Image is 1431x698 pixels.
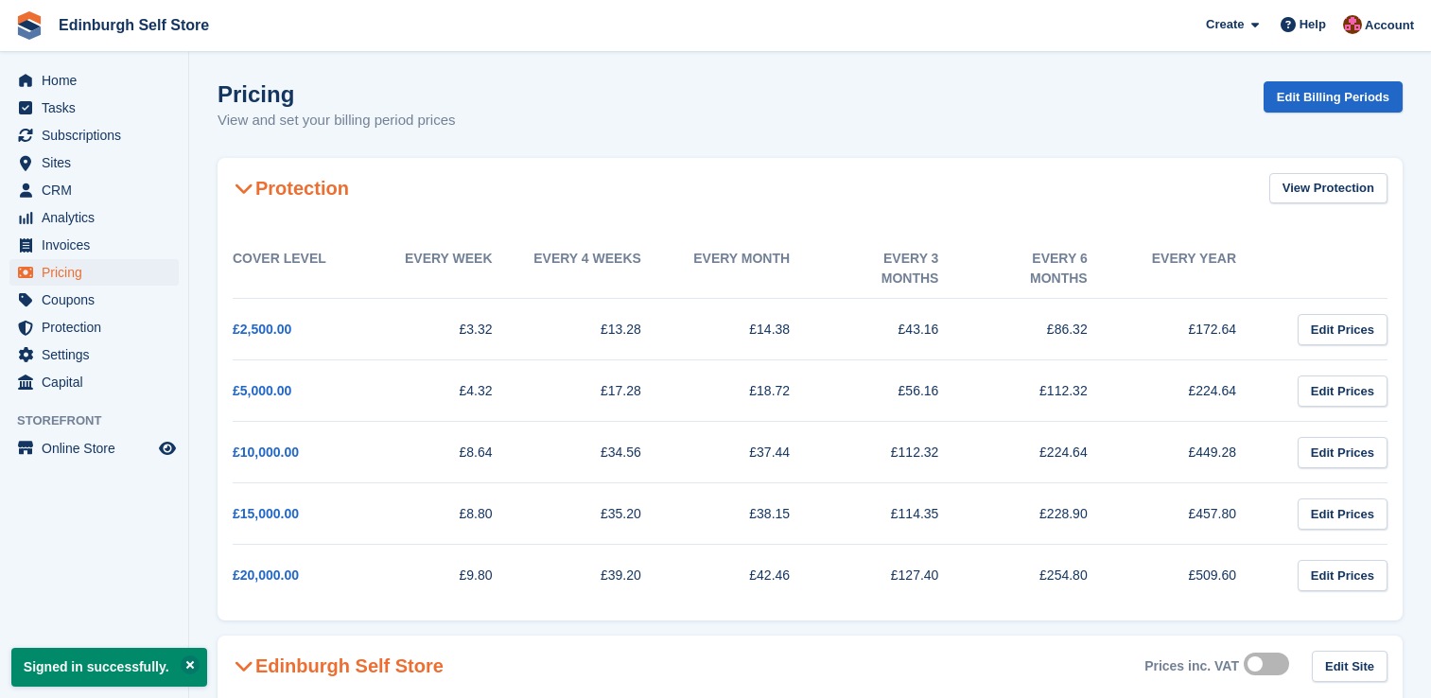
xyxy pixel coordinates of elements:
td: £39.20 [531,545,679,606]
td: £224.64 [976,422,1125,483]
td: £43.16 [828,299,976,360]
td: £8.64 [381,422,530,483]
a: £20,000.00 [233,567,299,583]
span: Home [42,67,155,94]
td: £457.80 [1126,483,1274,545]
a: menu [9,232,179,258]
a: Edit Prices [1298,314,1387,345]
span: Settings [42,341,155,368]
span: Online Store [42,435,155,462]
span: Tasks [42,95,155,121]
td: £9.80 [381,545,530,606]
td: £18.72 [679,360,828,422]
th: Every week [381,239,530,299]
span: Help [1300,15,1326,34]
a: £15,000.00 [233,506,299,521]
td: £8.80 [381,483,530,545]
a: menu [9,369,179,395]
a: £10,000.00 [233,445,299,460]
th: Every 3 months [828,239,976,299]
td: £37.44 [679,422,828,483]
span: Account [1365,16,1414,35]
a: menu [9,259,179,286]
span: Invoices [42,232,155,258]
th: Every 6 months [976,239,1125,299]
h1: Pricing [218,81,456,107]
td: £112.32 [976,360,1125,422]
td: £38.15 [679,483,828,545]
td: £3.32 [381,299,530,360]
th: Cover Level [233,239,381,299]
a: menu [9,177,179,203]
td: £228.90 [976,483,1125,545]
span: Storefront [17,411,188,430]
td: £13.28 [531,299,679,360]
a: menu [9,67,179,94]
img: Lucy Michalec [1343,15,1362,34]
span: Coupons [42,287,155,313]
h2: Protection [233,177,349,200]
span: Pricing [42,259,155,286]
td: £4.32 [381,360,530,422]
th: Every 4 weeks [531,239,679,299]
td: £42.46 [679,545,828,606]
a: menu [9,314,179,340]
div: Prices inc. VAT [1144,658,1239,674]
td: £86.32 [976,299,1125,360]
td: £56.16 [828,360,976,422]
a: View Protection [1269,173,1387,204]
td: £17.28 [531,360,679,422]
span: Subscriptions [42,122,155,148]
td: £449.28 [1126,422,1274,483]
td: £112.32 [828,422,976,483]
a: Edit Site [1312,651,1387,682]
a: Edit Prices [1298,560,1387,591]
a: Edit Prices [1298,437,1387,468]
td: £254.80 [976,545,1125,606]
td: £172.64 [1126,299,1274,360]
a: Edit Prices [1298,375,1387,407]
a: Preview store [156,437,179,460]
a: menu [9,287,179,313]
td: £34.56 [531,422,679,483]
a: menu [9,204,179,231]
span: CRM [42,177,155,203]
td: £127.40 [828,545,976,606]
a: Edit Prices [1298,498,1387,530]
a: menu [9,122,179,148]
td: £114.35 [828,483,976,545]
a: Edinburgh Self Store [51,9,217,41]
td: £509.60 [1126,545,1274,606]
span: Capital [42,369,155,395]
a: £5,000.00 [233,383,291,398]
span: Protection [42,314,155,340]
a: menu [9,341,179,368]
p: View and set your billing period prices [218,110,456,131]
a: Edit Billing Periods [1264,81,1403,113]
a: £2,500.00 [233,322,291,337]
span: Create [1206,15,1244,34]
a: menu [9,149,179,176]
p: Signed in successfully. [11,648,207,687]
a: menu [9,435,179,462]
th: Every year [1126,239,1274,299]
span: Sites [42,149,155,176]
a: menu [9,95,179,121]
span: Analytics [42,204,155,231]
h2: Edinburgh Self Store [233,654,444,677]
td: £14.38 [679,299,828,360]
td: £35.20 [531,483,679,545]
td: £224.64 [1126,360,1274,422]
img: stora-icon-8386f47178a22dfd0bd8f6a31ec36ba5ce8667c1dd55bd0f319d3a0aa187defe.svg [15,11,44,40]
th: Every month [679,239,828,299]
